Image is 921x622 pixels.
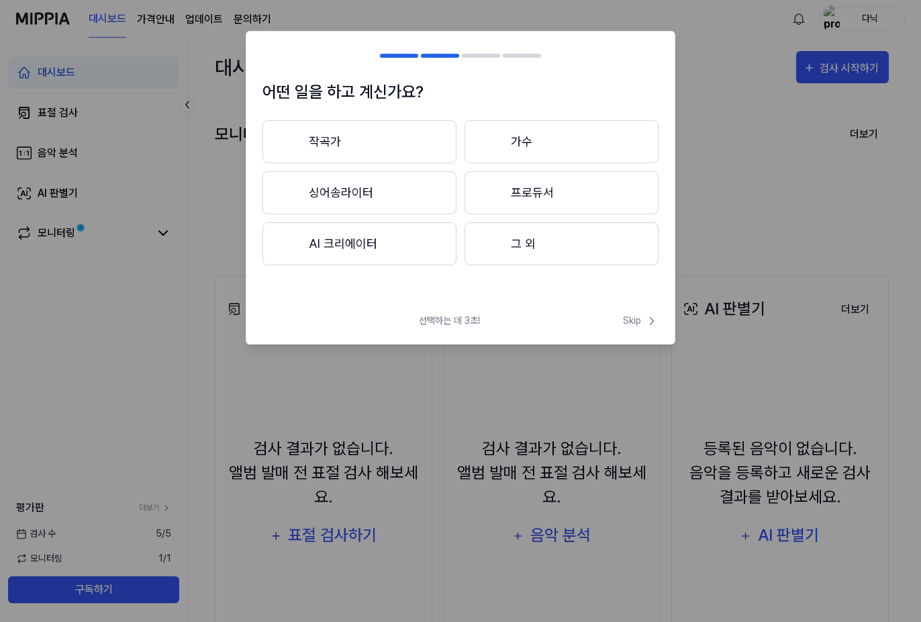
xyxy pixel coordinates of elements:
[465,222,659,265] button: 그 외
[262,222,456,265] button: AI 크리에이터
[465,120,659,163] button: 가수
[620,314,659,328] button: Skip
[262,120,456,163] button: 작곡가
[262,80,659,104] h1: 어떤 일을 하고 계신가요?
[419,314,480,328] span: 선택하는 데 3초!
[623,314,659,328] span: Skip
[262,171,456,214] button: 싱어송라이터
[465,171,659,214] button: 프로듀서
